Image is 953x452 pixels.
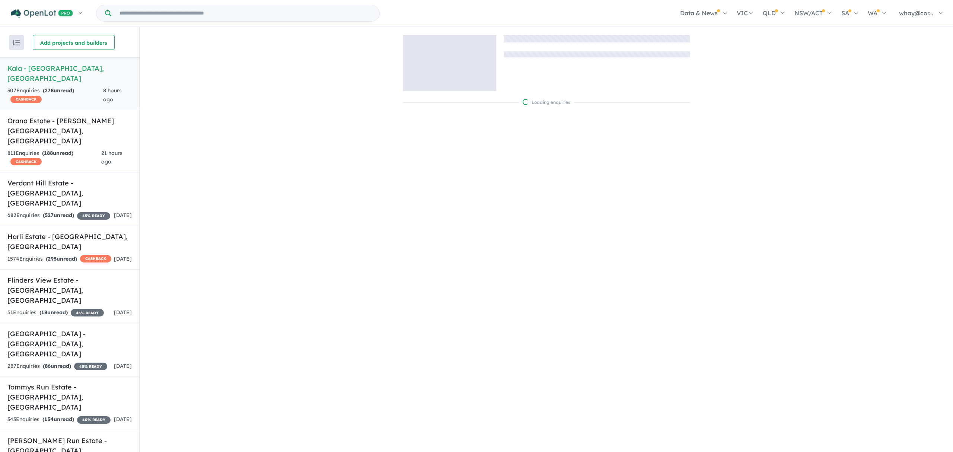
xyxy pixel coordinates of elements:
span: 45 % READY [74,363,107,370]
button: Add projects and builders [33,35,115,50]
span: CASHBACK [10,158,42,165]
span: 45 % READY [71,309,104,316]
span: 21 hours ago [101,150,122,165]
span: 18 [41,309,47,316]
h5: Kala - [GEOGRAPHIC_DATA] , [GEOGRAPHIC_DATA] [7,63,132,83]
strong: ( unread) [43,363,71,369]
span: 86 [45,363,51,369]
strong: ( unread) [42,150,73,156]
span: 527 [45,212,54,219]
img: sort.svg [13,40,20,45]
span: [DATE] [114,416,132,423]
span: 45 % READY [77,212,110,220]
h5: Harli Estate - [GEOGRAPHIC_DATA] , [GEOGRAPHIC_DATA] [7,232,132,252]
div: 343 Enquir ies [7,415,111,424]
div: 811 Enquir ies [7,149,101,167]
span: [DATE] [114,309,132,316]
h5: Tommys Run Estate - [GEOGRAPHIC_DATA] , [GEOGRAPHIC_DATA] [7,382,132,412]
strong: ( unread) [43,87,74,94]
span: [DATE] [114,212,132,219]
span: [DATE] [114,363,132,369]
h5: [GEOGRAPHIC_DATA] - [GEOGRAPHIC_DATA] , [GEOGRAPHIC_DATA] [7,329,132,359]
strong: ( unread) [46,255,77,262]
input: Try estate name, suburb, builder or developer [113,5,378,21]
div: 287 Enquir ies [7,362,107,371]
span: CASHBACK [80,255,111,262]
strong: ( unread) [39,309,68,316]
h5: Flinders View Estate - [GEOGRAPHIC_DATA] , [GEOGRAPHIC_DATA] [7,275,132,305]
div: Loading enquiries [523,99,570,106]
div: 307 Enquir ies [7,86,103,104]
span: CASHBACK [10,96,42,103]
img: Openlot PRO Logo White [11,9,73,18]
h5: Orana Estate - [PERSON_NAME][GEOGRAPHIC_DATA] , [GEOGRAPHIC_DATA] [7,116,132,146]
span: 278 [45,87,54,94]
span: 295 [48,255,57,262]
span: 8 hours ago [103,87,122,103]
h5: Verdant Hill Estate - [GEOGRAPHIC_DATA] , [GEOGRAPHIC_DATA] [7,178,132,208]
span: whay@cor... [899,9,933,17]
span: [DATE] [114,255,132,262]
div: 682 Enquir ies [7,211,110,220]
span: 188 [44,150,53,156]
span: 134 [44,416,54,423]
div: 51 Enquir ies [7,308,104,317]
strong: ( unread) [43,212,74,219]
strong: ( unread) [42,416,74,423]
div: 1574 Enquir ies [7,255,111,264]
span: 40 % READY [77,416,111,424]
